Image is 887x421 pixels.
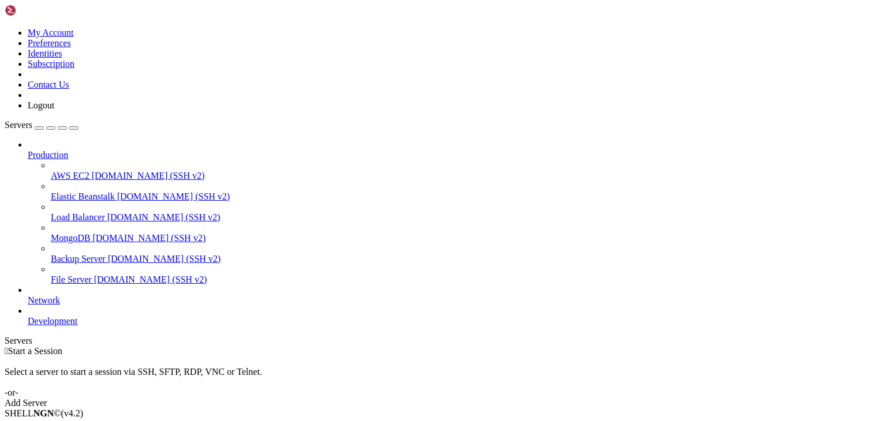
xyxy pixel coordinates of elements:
a: Network [28,295,882,306]
span: [DOMAIN_NAME] (SSH v2) [92,171,205,181]
li: Network [28,285,882,306]
a: AWS EC2 [DOMAIN_NAME] (SSH v2) [51,171,882,181]
span: Development [28,316,77,326]
a: Backup Server [DOMAIN_NAME] (SSH v2) [51,254,882,264]
a: Load Balancer [DOMAIN_NAME] (SSH v2) [51,212,882,223]
div: Select a server to start a session via SSH, SFTP, RDP, VNC or Telnet. -or- [5,356,882,398]
a: Logout [28,100,54,110]
div: Add Server [5,398,882,408]
a: Elastic Beanstalk [DOMAIN_NAME] (SSH v2) [51,191,882,202]
span:  [5,346,8,356]
a: Servers [5,120,79,130]
a: Subscription [28,59,74,69]
li: Production [28,140,882,285]
span: 4.2.0 [61,408,84,418]
span: Production [28,150,68,160]
li: Load Balancer [DOMAIN_NAME] (SSH v2) [51,202,882,223]
span: SHELL © [5,408,83,418]
a: Development [28,316,882,326]
img: Shellngn [5,5,71,16]
span: Servers [5,120,32,130]
span: AWS EC2 [51,171,90,181]
span: [DOMAIN_NAME] (SSH v2) [107,212,221,222]
span: [DOMAIN_NAME] (SSH v2) [108,254,221,264]
span: [DOMAIN_NAME] (SSH v2) [92,233,206,243]
a: Production [28,150,882,160]
a: My Account [28,28,74,37]
a: File Server [DOMAIN_NAME] (SSH v2) [51,275,882,285]
a: Preferences [28,38,71,48]
span: Start a Session [8,346,62,356]
span: [DOMAIN_NAME] (SSH v2) [117,191,230,201]
span: Backup Server [51,254,106,264]
b: NGN [33,408,54,418]
li: File Server [DOMAIN_NAME] (SSH v2) [51,264,882,285]
a: Identities [28,48,62,58]
li: Elastic Beanstalk [DOMAIN_NAME] (SSH v2) [51,181,882,202]
span: [DOMAIN_NAME] (SSH v2) [94,275,207,284]
span: MongoDB [51,233,90,243]
a: Contact Us [28,80,69,89]
span: Load Balancer [51,212,105,222]
li: AWS EC2 [DOMAIN_NAME] (SSH v2) [51,160,882,181]
div: Servers [5,336,882,346]
li: Development [28,306,882,326]
li: MongoDB [DOMAIN_NAME] (SSH v2) [51,223,882,243]
span: Network [28,295,60,305]
li: Backup Server [DOMAIN_NAME] (SSH v2) [51,243,882,264]
span: File Server [51,275,92,284]
span: Elastic Beanstalk [51,191,115,201]
a: MongoDB [DOMAIN_NAME] (SSH v2) [51,233,882,243]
